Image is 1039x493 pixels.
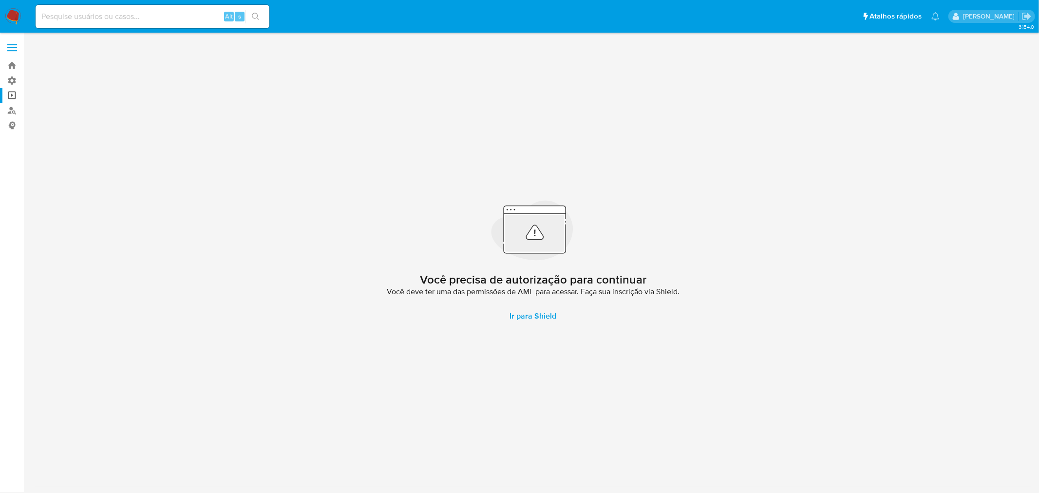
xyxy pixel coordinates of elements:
[238,12,241,21] span: s
[963,12,1018,21] p: fernanda.sandoval@mercadopago.com.br
[387,287,680,297] span: Você deve ter uma das permissões de AML para acessar. Faça sua inscrição via Shield.
[420,272,646,287] h2: Você precisa de autorização para continuar
[1021,11,1032,21] a: Sair
[498,304,568,328] a: Ir para Shield
[931,12,940,20] a: Notificações
[225,12,233,21] span: Alt
[869,11,922,21] span: Atalhos rápidos
[36,10,269,23] input: Pesquise usuários ou casos...
[246,10,265,23] button: search-icon
[510,304,557,328] span: Ir para Shield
